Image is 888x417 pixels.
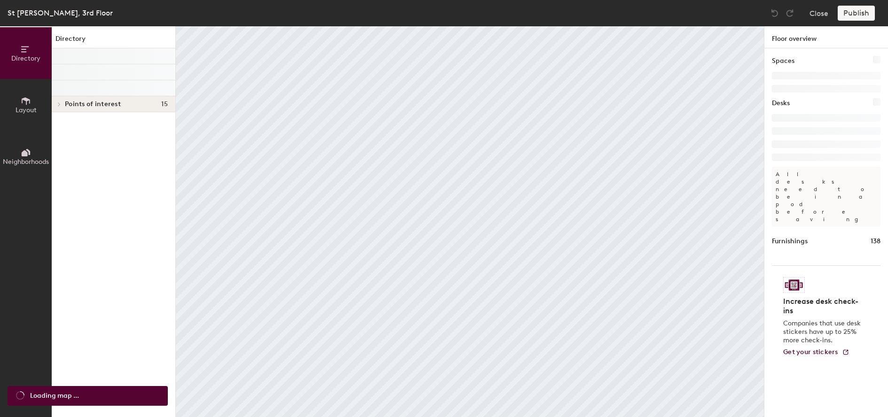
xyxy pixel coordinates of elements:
canvas: Map [176,26,764,417]
h1: Floor overview [764,26,888,48]
div: St [PERSON_NAME], 3rd Floor [8,7,113,19]
p: All desks need to be in a pod before saving [772,167,880,227]
img: Redo [785,8,794,18]
span: Layout [16,106,37,114]
h4: Increase desk check-ins [783,297,864,316]
img: Sticker logo [783,277,805,293]
span: Points of interest [65,100,121,108]
span: 15 [161,100,168,108]
h1: 138 [871,236,880,247]
h1: Desks [772,98,790,108]
p: Companies that use desk stickers have up to 25% more check-ins. [783,319,864,345]
span: Directory [11,54,40,62]
h1: Spaces [772,56,794,66]
span: Get your stickers [783,348,838,356]
h1: Furnishings [772,236,808,247]
h1: Directory [52,34,175,48]
span: Neighborhoods [3,158,49,166]
span: Loading map ... [30,391,79,401]
a: Get your stickers [783,348,849,356]
button: Close [809,6,828,21]
img: Undo [770,8,779,18]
